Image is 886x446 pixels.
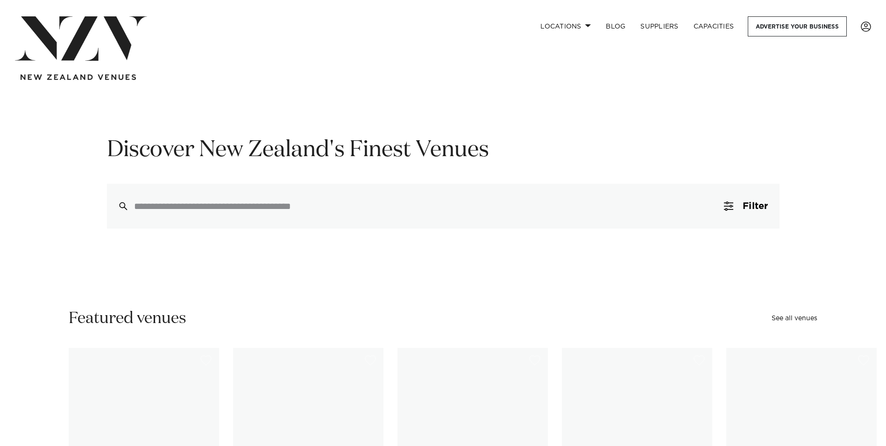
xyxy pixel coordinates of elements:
a: Locations [533,16,598,36]
span: Filter [743,201,768,211]
a: Advertise your business [748,16,847,36]
a: BLOG [598,16,633,36]
a: SUPPLIERS [633,16,686,36]
img: new-zealand-venues-text.png [21,74,136,80]
h1: Discover New Zealand's Finest Venues [107,136,780,165]
img: nzv-logo.png [15,16,147,61]
h2: Featured venues [69,308,186,329]
a: See all venues [772,315,817,322]
button: Filter [713,184,779,229]
a: Capacities [686,16,742,36]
